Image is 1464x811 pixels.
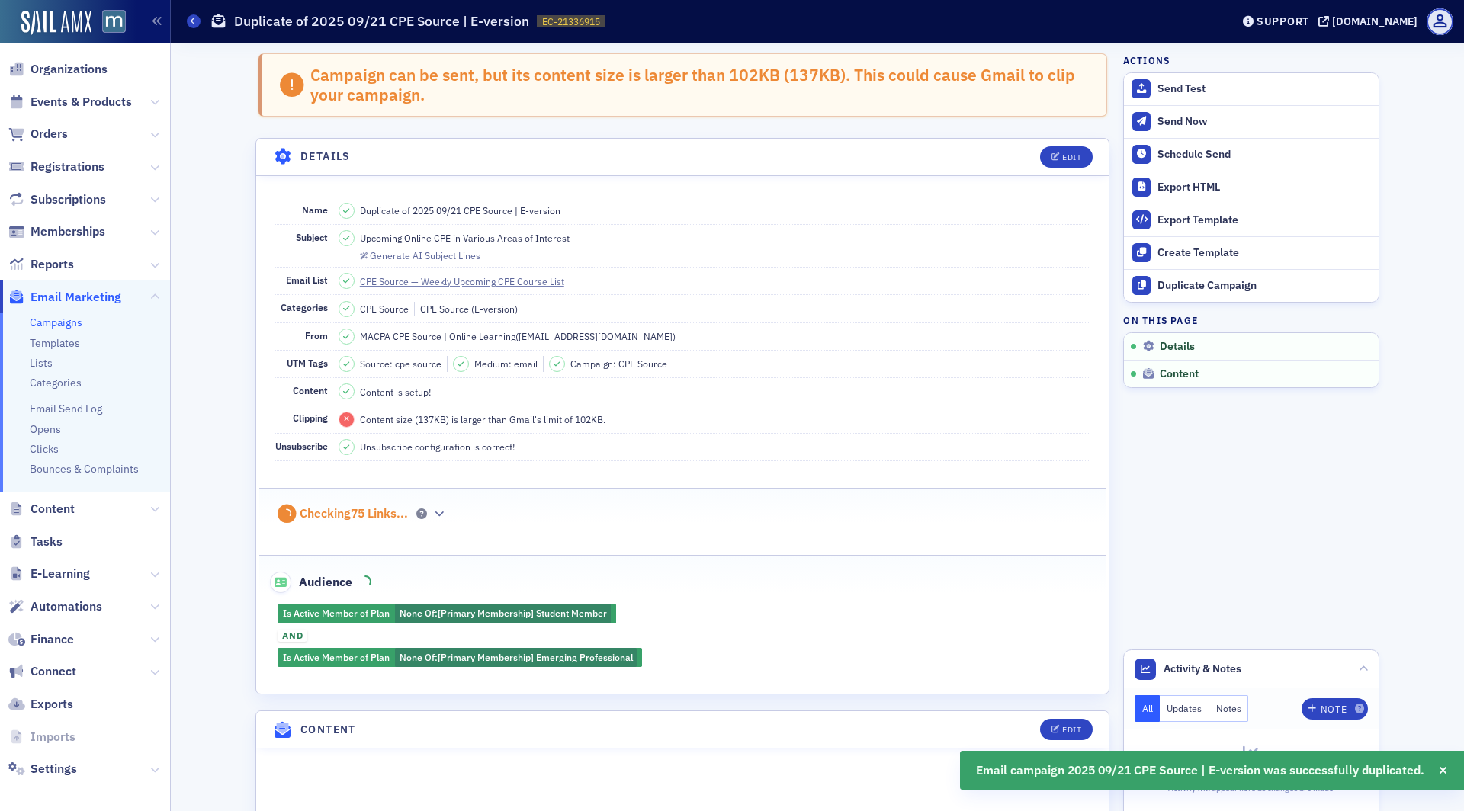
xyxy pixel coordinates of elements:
[1302,698,1368,720] button: Note
[300,149,351,165] h4: Details
[360,231,570,245] span: Upcoming Online CPE in Various Areas of Interest
[542,15,600,28] span: EC-21336915
[293,412,328,424] span: Clipping
[8,223,105,240] a: Memberships
[1040,146,1093,168] button: Edit
[21,11,91,35] img: SailAMX
[360,274,578,288] a: CPE Source — Weekly Upcoming CPE Course List
[30,356,53,370] a: Lists
[414,302,518,316] div: CPE Source (E-version)
[1135,695,1161,722] button: All
[8,663,76,680] a: Connect
[1124,105,1379,138] button: Send Now
[30,696,73,713] span: Exports
[30,663,76,680] span: Connect
[8,191,106,208] a: Subscriptions
[30,598,102,615] span: Automations
[1160,695,1209,722] button: Updates
[360,329,676,343] span: MACPA CPE Source | Online Learning ( [EMAIL_ADDRESS][DOMAIN_NAME] )
[360,357,441,370] span: Source: cpe source
[30,191,106,208] span: Subscriptions
[1157,115,1371,129] div: Send Now
[8,631,74,648] a: Finance
[30,761,77,777] span: Settings
[8,61,108,78] a: Organizations
[360,248,480,261] button: Generate AI Subject Lines
[30,442,59,456] a: Clicks
[234,12,529,30] h1: Duplicate of 2025 09/21 CPE Source | E-version
[8,501,75,518] a: Content
[310,65,1090,105] div: Campaign can be sent, but its content size is larger than 102KB ( 137 KB). This could cause Gmail...
[296,231,328,243] span: Subject
[287,357,328,369] span: UTM Tags
[976,761,1424,780] span: Email campaign 2025 09/21 CPE Source | E-version was successfully duplicated.
[1157,213,1371,227] div: Export Template
[8,566,90,582] a: E-Learning
[286,274,328,286] span: Email List
[30,566,90,582] span: E-Learning
[270,572,353,593] span: Audience
[1062,153,1081,162] div: Edit
[302,204,328,216] span: Name
[30,316,82,329] a: Campaigns
[1427,8,1453,35] span: Profile
[1124,138,1379,171] button: Schedule Send
[1157,148,1371,162] div: Schedule Send
[360,302,409,316] div: CPE Source
[30,376,82,389] a: Categories
[570,357,667,370] span: Campaign: CPE Source
[360,412,605,426] span: Content size (137KB) is larger than Gmail's limit of 102KB.
[300,722,356,738] h4: Content
[1257,14,1309,28] div: Support
[30,631,74,648] span: Finance
[360,440,515,454] span: Unsubscribe configuration is correct!
[30,422,61,436] a: Opens
[30,462,139,476] a: Bounces & Complaints
[1124,171,1379,204] a: Export HTML
[8,126,68,143] a: Orders
[1124,236,1379,269] a: Create Template
[30,256,74,273] span: Reports
[360,204,560,217] span: Duplicate of 2025 09/21 CPE Source | E-version
[1124,204,1379,236] a: Export Template
[1157,246,1371,260] div: Create Template
[8,696,73,713] a: Exports
[91,10,126,36] a: View Homepage
[1321,705,1347,713] div: Note
[360,385,431,399] span: Content is setup!
[281,301,328,313] span: Categories
[1157,82,1371,96] div: Send Test
[8,761,77,777] a: Settings
[1164,661,1241,677] span: Activity & Notes
[1209,695,1249,722] button: Notes
[1160,340,1195,354] span: Details
[1124,269,1379,302] button: Duplicate Campaign
[102,10,126,34] img: SailAMX
[8,289,121,306] a: Email Marketing
[30,159,104,175] span: Registrations
[1160,367,1199,381] span: Content
[8,534,63,550] a: Tasks
[8,159,104,175] a: Registrations
[1318,16,1423,27] button: [DOMAIN_NAME]
[1124,73,1379,105] button: Send Test
[30,223,105,240] span: Memberships
[30,61,108,78] span: Organizations
[370,252,480,260] div: Generate AI Subject Lines
[300,506,408,521] div: Checking 75 Links ...
[30,534,63,550] span: Tasks
[8,94,132,111] a: Events & Products
[30,729,75,745] span: Imports
[8,729,75,745] a: Imports
[30,501,75,518] span: Content
[474,357,538,370] span: Medium: email
[8,598,102,615] a: Automations
[305,329,328,341] span: From
[30,289,121,306] span: Email Marketing
[1123,53,1170,67] h4: Actions
[275,440,328,452] span: Unsubscribe
[1040,719,1093,740] button: Edit
[8,256,74,273] a: Reports
[1332,14,1417,28] div: [DOMAIN_NAME]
